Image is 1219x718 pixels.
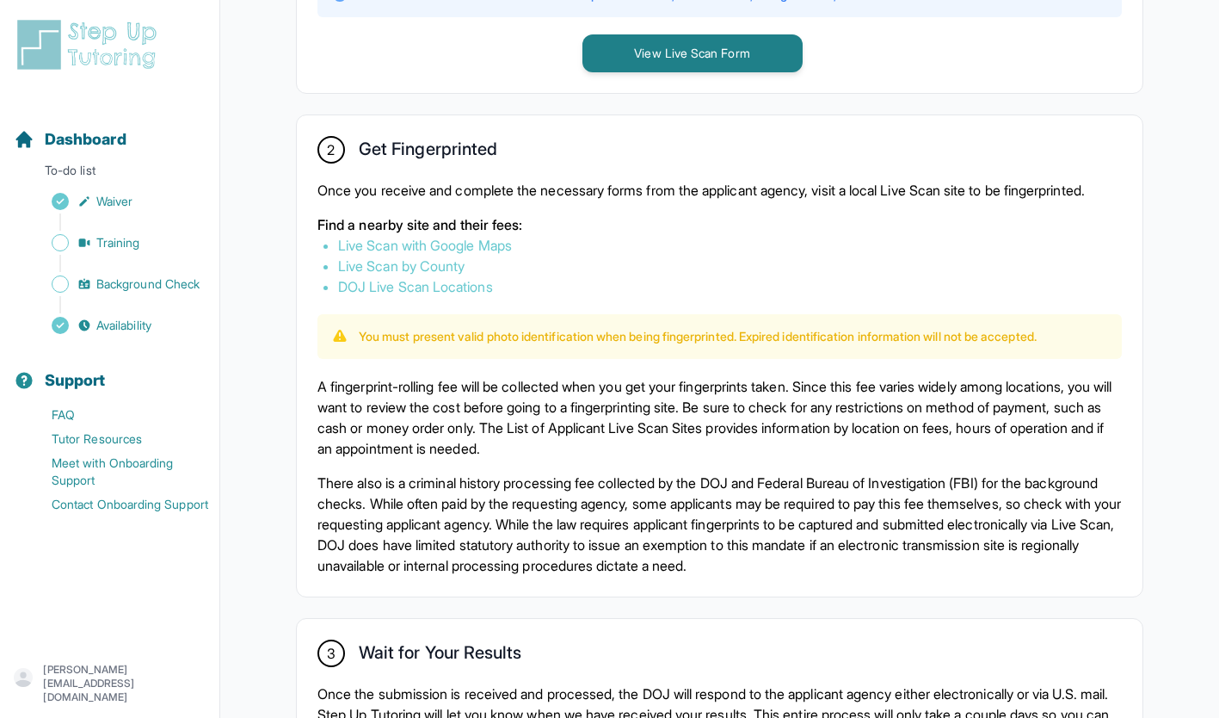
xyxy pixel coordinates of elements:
p: You must present valid photo identification when being fingerprinted. Expired identification info... [359,328,1037,345]
p: Once you receive and complete the necessary forms from the applicant agency, visit a local Live S... [317,180,1122,201]
h2: Get Fingerprinted [359,139,497,166]
a: Waiver [14,189,219,214]
button: Dashboard [7,100,212,158]
p: There also is a criminal history processing fee collected by the DOJ and Federal Bureau of Invest... [317,473,1122,576]
a: Availability [14,313,219,337]
p: Find a nearby site and their fees: [317,214,1122,235]
a: Live Scan with Google Maps [338,237,512,254]
span: Availability [96,317,151,334]
span: Training [96,234,140,251]
button: Support [7,341,212,399]
h2: Wait for Your Results [359,642,521,670]
a: FAQ [14,403,219,427]
a: Background Check [14,272,219,296]
img: logo [14,17,167,72]
span: Dashboard [45,127,126,152]
a: Contact Onboarding Support [14,492,219,517]
span: Waiver [96,193,132,210]
a: Live Scan by County [338,257,465,275]
button: [PERSON_NAME][EMAIL_ADDRESS][DOMAIN_NAME] [14,663,206,704]
span: Background Check [96,275,200,293]
a: Dashboard [14,127,126,152]
p: A fingerprint-rolling fee will be collected when you get your fingerprints taken. Since this fee ... [317,376,1122,459]
a: Tutor Resources [14,427,219,451]
a: DOJ Live Scan Locations [338,278,493,295]
a: View Live Scan Form [582,44,803,61]
span: Support [45,368,106,393]
p: [PERSON_NAME][EMAIL_ADDRESS][DOMAIN_NAME] [43,663,206,704]
span: 2 [327,139,335,160]
a: Meet with Onboarding Support [14,451,219,492]
a: Training [14,231,219,255]
p: To-do list [7,162,212,186]
button: View Live Scan Form [582,34,803,72]
span: 3 [327,643,336,664]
